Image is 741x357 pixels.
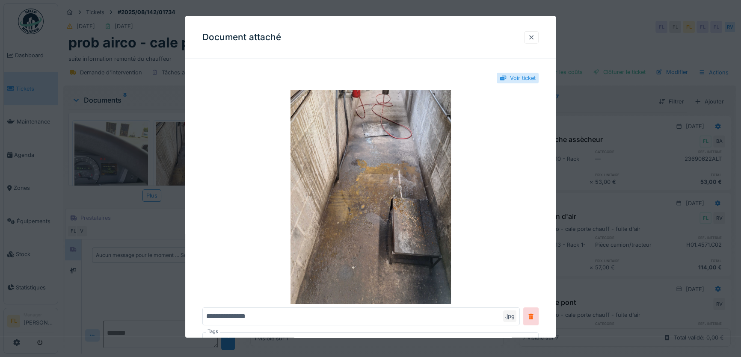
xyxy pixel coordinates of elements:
[510,74,536,82] div: Voir ticket
[206,336,245,345] div: Sélection
[206,328,220,335] label: Tags
[202,32,281,43] h3: Document attaché
[503,310,516,322] div: .jpg
[202,90,539,304] img: 4bab9b22-7117-4293-a71d-07272d2c58ee-20250909_120045.jpg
